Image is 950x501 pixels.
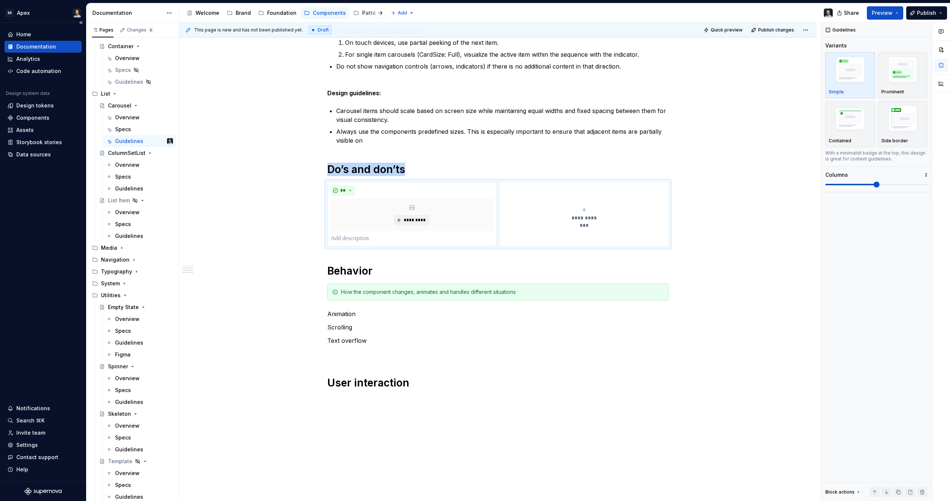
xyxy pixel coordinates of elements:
[194,27,303,33] span: This page is new and has not been published yet.
[89,278,176,289] div: System
[17,9,30,17] div: Apex
[6,90,50,96] div: Design system data
[101,268,132,275] div: Typography
[101,90,110,97] div: List
[115,327,131,335] div: Specs
[4,53,82,65] a: Analytics
[115,78,143,86] div: Guidelines
[103,467,176,479] a: Overview
[89,88,176,100] div: List
[881,104,924,136] img: placeholder
[825,52,875,98] button: placeholderSimple
[108,43,134,50] div: Container
[108,458,132,465] div: Template
[115,54,140,62] div: Overview
[4,124,82,136] a: Assets
[96,147,176,159] a: ColumnSetList
[867,6,903,20] button: Preview
[89,242,176,254] div: Media
[829,55,872,87] img: placeholder
[16,466,28,473] div: Help
[925,172,927,178] p: 2
[711,27,743,33] span: Quick preview
[336,62,669,71] p: Do not show navigation controls (arrows, indicators) if there is no additional content in that di...
[829,105,872,134] img: placeholder
[825,42,847,49] div: Variants
[103,230,176,242] a: Guidelines
[167,138,173,144] img: Niklas Quitzau
[115,434,131,441] div: Specs
[327,163,669,176] h1: Do’s and don’ts
[301,7,349,19] a: Components
[16,114,49,122] div: Components
[115,398,143,406] div: Guidelines
[4,464,82,475] button: Help
[4,100,82,112] a: Design tokens
[844,9,859,17] span: Share
[16,417,45,424] div: Search ⌘K
[24,488,62,495] svg: Supernova Logo
[701,25,746,35] button: Quick preview
[255,7,299,19] a: Foundation
[16,405,50,412] div: Notifications
[327,264,669,278] h1: Behavior
[4,41,82,53] a: Documentation
[825,171,848,179] div: Columns
[103,432,176,444] a: Specs
[829,138,851,144] p: Contained
[16,67,61,75] div: Code automation
[389,8,416,18] button: Add
[313,9,346,17] div: Components
[103,183,176,195] a: Guidelines
[115,422,140,429] div: Overview
[96,455,176,467] a: Template
[108,149,145,157] div: ColumnSetList
[16,102,54,109] div: Design tokens
[89,266,176,278] div: Typography
[16,126,34,134] div: Assets
[5,9,14,17] div: SB
[103,76,176,88] a: Guidelines
[1,5,85,21] button: SBApexNiklas Quitzau
[103,112,176,123] a: Overview
[96,100,176,112] a: Carousel
[115,220,131,228] div: Specs
[917,9,936,17] span: Publish
[96,40,176,52] a: Container
[115,232,143,240] div: Guidelines
[115,66,131,74] div: Specs
[101,256,130,263] div: Navigation
[4,451,82,463] button: Contact support
[825,101,875,147] button: placeholderContained
[825,150,927,162] div: With a minimalist badge at the top, this design is great for content guidelines.
[4,29,82,40] a: Home
[4,402,82,414] button: Notifications
[758,27,794,33] span: Publish changes
[16,151,51,158] div: Data sources
[73,9,82,17] img: Niklas Quitzau
[103,64,176,76] a: Specs
[341,288,664,296] div: How the component changes, animates and handles different situations
[4,136,82,148] a: Storybook stories
[4,427,82,439] a: Invite team
[103,171,176,183] a: Specs
[16,43,56,50] div: Documentation
[103,206,176,218] a: Overview
[881,89,904,95] p: Prominent
[345,38,669,47] p: On touch devices, use partial peeking of the next item.
[115,315,140,323] div: Overview
[224,7,254,19] a: Brand
[148,27,154,33] span: 6
[103,444,176,455] a: Guidelines
[103,420,176,432] a: Overview
[16,441,38,449] div: Settings
[115,173,131,180] div: Specs
[16,55,40,63] div: Analytics
[878,101,928,147] button: placeholderSide border
[96,408,176,420] a: Skeleton
[115,470,140,477] div: Overview
[881,138,908,144] p: Side border
[103,135,176,147] a: GuidelinesNiklas Quitzau
[327,89,381,97] strong: Design guidelines:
